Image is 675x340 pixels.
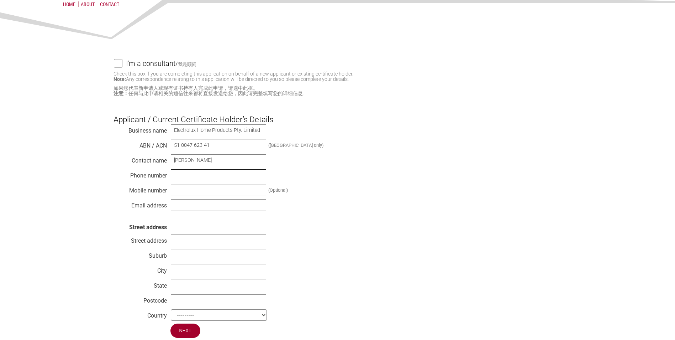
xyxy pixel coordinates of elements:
input: Next [170,324,200,338]
div: Street address [114,236,167,243]
small: 我是顾问 [178,62,196,67]
div: ABN / ACN [114,140,167,148]
h3: Applicant / Current Certificate Holder’s Details [114,103,562,124]
div: (Optional) [268,187,288,193]
div: Postcode [114,295,167,303]
small: 如果您代表新申请人或现有证书持有人完成此申请，请选中此框。 任何与此申请相关的通信往来都将直接发送给您，因此请完整填写您的详细信息. [114,86,562,96]
label: / [126,59,562,68]
a: Contact [100,1,119,7]
div: City [114,266,167,273]
div: Email address [114,200,167,207]
div: State [114,280,167,288]
small: Check this box if you are completing this application on behalf of a new applicant or existing ce... [114,71,353,82]
strong: Note: [114,76,126,82]
a: About [78,1,97,7]
div: Phone number [114,170,167,177]
h4: I'm a consultant [126,56,175,71]
strong: 注意： [114,91,128,96]
strong: Street address [129,224,167,231]
div: ([GEOGRAPHIC_DATA] only) [268,143,323,148]
div: Suburb [114,251,167,258]
div: Business name [114,125,167,133]
a: Home [63,1,75,7]
div: Country [114,310,167,318]
div: Contact name [114,155,167,163]
div: Mobile number [114,185,167,192]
